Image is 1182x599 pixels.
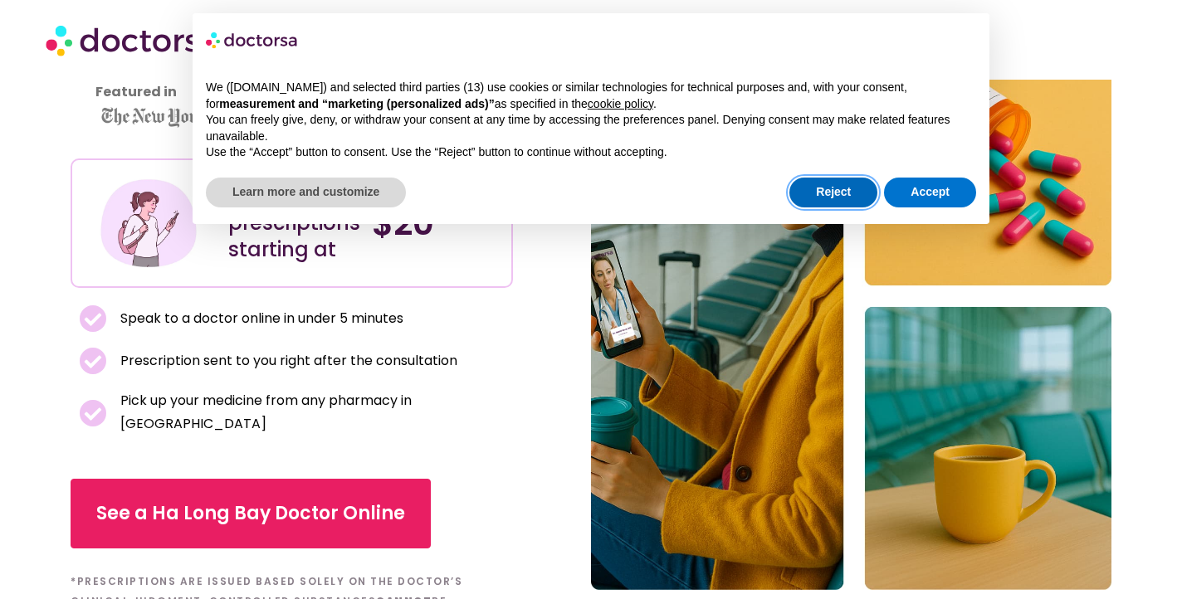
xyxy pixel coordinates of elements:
strong: Featured in [95,82,177,101]
p: We ([DOMAIN_NAME]) and selected third parties (13) use cookies or similar technologies for techni... [206,80,976,112]
span: See a Ha Long Bay Doctor Online [96,500,405,527]
img: Online Doctor in Ha Long Bay [591,2,1111,590]
span: Prescription sent to you right after the consultation [116,349,457,373]
img: Illustration depicting a young woman in a casual outfit, engaged with her smartphone. She has a p... [98,173,199,274]
button: Reject [789,178,877,207]
button: Accept [884,178,976,207]
button: Learn more and customize [206,178,406,207]
span: Speak to a doctor online in under 5 minutes [116,307,403,330]
a: See a Ha Long Bay Doctor Online [71,479,431,548]
img: logo [206,27,299,53]
a: cookie policy [588,97,653,110]
p: Use the “Accept” button to consent. Use the “Reject” button to continue without accepting. [206,144,976,161]
h4: $20 [372,203,499,243]
p: You can freely give, deny, or withdraw your consent at any time by accessing the preferences pane... [206,112,976,144]
strong: measurement and “marketing (personalized ads)” [219,97,494,110]
span: Pick up your medicine from any pharmacy in [GEOGRAPHIC_DATA] [116,389,505,436]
